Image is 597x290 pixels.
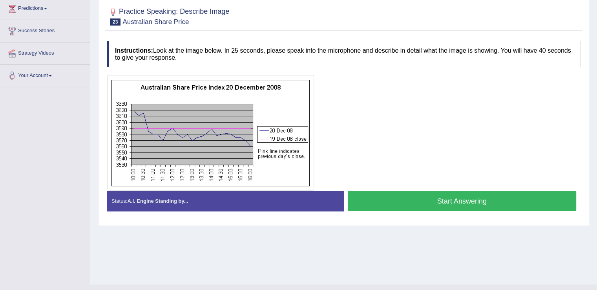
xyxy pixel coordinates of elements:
[0,42,90,62] a: Strategy Videos
[127,198,188,204] strong: A.I. Engine Standing by...
[115,47,153,54] b: Instructions:
[348,191,577,211] button: Start Answering
[0,65,90,84] a: Your Account
[107,41,580,67] h4: Look at the image below. In 25 seconds, please speak into the microphone and describe in detail w...
[107,6,229,26] h2: Practice Speaking: Describe Image
[110,18,120,26] span: 23
[107,191,344,211] div: Status:
[0,20,90,40] a: Success Stories
[122,18,189,26] small: Australian Share Price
